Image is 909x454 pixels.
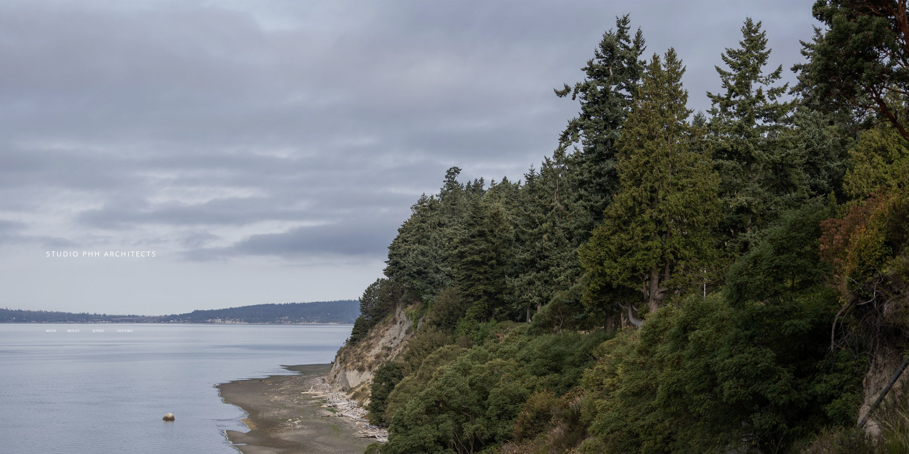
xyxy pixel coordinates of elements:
[67,328,80,333] a: about
[118,328,133,333] a: contact
[93,328,104,333] a: press
[46,328,56,333] a: work
[46,249,157,259] span: STUDIO PHH ARCHITECTS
